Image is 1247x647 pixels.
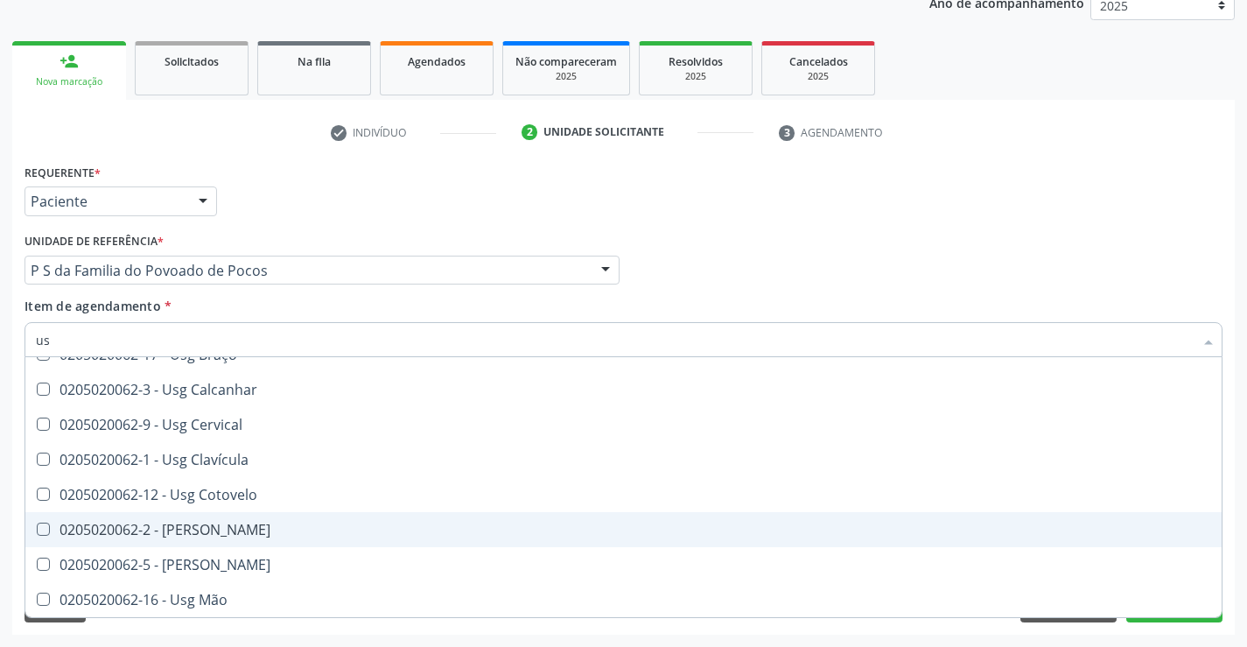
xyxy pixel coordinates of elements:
label: Unidade de referência [25,229,164,256]
div: 0205020062-16 - Usg Mão [36,593,1211,607]
div: Unidade solicitante [543,124,664,140]
span: Resolvidos [669,54,723,69]
div: 2025 [774,70,862,83]
div: 0205020062-1 - Usg Clavícula [36,453,1211,467]
span: P S da Familia do Povoado de Pocos [31,262,584,279]
label: Requerente [25,159,101,186]
span: Cancelados [789,54,848,69]
span: Item de agendamento [25,298,161,314]
span: Solicitados [165,54,219,69]
div: 2 [522,124,537,140]
div: Nova marcação [25,75,114,88]
span: Na fila [298,54,331,69]
span: Não compareceram [515,54,617,69]
div: 2025 [652,70,739,83]
div: 0205020062-5 - [PERSON_NAME] [36,558,1211,572]
div: 0205020062-12 - Usg Cotovelo [36,488,1211,502]
span: Agendados [408,54,466,69]
div: 0205020062-2 - [PERSON_NAME] [36,523,1211,537]
span: Paciente [31,193,181,210]
input: Buscar por procedimentos [36,322,1194,357]
div: 0205020062-3 - Usg Calcanhar [36,383,1211,397]
div: 2025 [515,70,617,83]
div: person_add [60,52,79,71]
div: 0205020062-9 - Usg Cervical [36,418,1211,432]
